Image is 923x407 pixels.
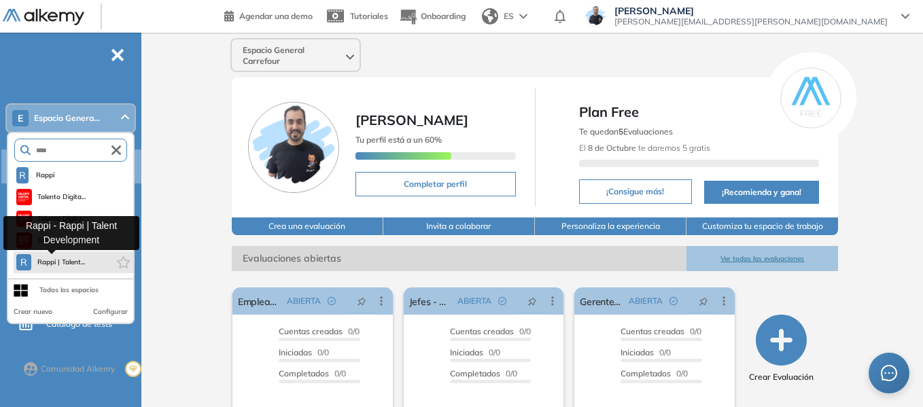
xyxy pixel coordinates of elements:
span: Iniciadas [279,347,312,357]
a: Gerentes - Modelo de Liderazgo 4C [580,287,623,315]
span: pushpin [699,296,708,306]
a: Agendar una demo [224,7,313,23]
button: Crear Evaluación [749,315,814,383]
span: 0/0 [450,347,500,357]
div: Rappi - Rappi | Talent Development [3,216,139,250]
img: Logo [3,9,84,26]
button: Onboarding [399,2,466,31]
button: Configurar [93,306,128,317]
button: Ver todas las evaluaciones [686,246,838,271]
span: [PERSON_NAME] [355,111,468,128]
span: ABIERTA [287,295,321,307]
span: 0/0 [450,326,531,336]
a: Empleados - Modelo de Liderazgo 4C [238,287,281,315]
span: message [881,365,897,381]
span: Te quedan Evaluaciones [579,126,673,137]
button: pushpin [689,290,718,312]
span: ABIERTA [457,295,491,307]
span: Cuentas creadas [279,326,343,336]
img: arrow [519,14,527,19]
span: Completados [621,368,671,378]
span: Rappi | Talent... [37,257,86,268]
span: Plan Free [579,102,820,122]
span: Agendar una demo [239,11,313,21]
span: check-circle [669,297,678,305]
button: Personaliza la experiencia [535,217,686,235]
button: Customiza tu espacio de trabajo [686,217,838,235]
span: Onboarding [421,11,466,21]
span: 0/0 [621,368,688,378]
div: Todos los espacios [39,285,99,296]
button: Crea una evaluación [232,217,383,235]
span: Tutoriales [350,11,388,21]
img: Foto de perfil [248,102,339,193]
span: 0/0 [621,347,671,357]
button: pushpin [347,290,377,312]
span: 0/0 [279,368,346,378]
span: Rappi [34,170,56,181]
button: ¡Recomienda y gana! [704,181,820,204]
a: Jefes - Modelo de Liderazgo 4C [409,287,453,315]
span: check-circle [498,297,506,305]
span: Crear Evaluación [749,371,814,383]
span: Espacio General Carrefour [243,45,343,67]
span: 0/0 [621,326,701,336]
span: Iniciadas [450,347,483,357]
b: 8 de Octubre [588,143,636,153]
span: pushpin [527,296,537,306]
b: 5 [619,126,623,137]
span: Talento Digita... [37,192,86,202]
span: El te daremos 5 gratis [579,143,710,153]
span: Tu perfil está a un 60% [355,135,442,145]
button: Completar perfil [355,172,516,196]
span: R [20,257,27,268]
span: ABIERTA [629,295,663,307]
span: Evaluaciones abiertas [232,246,686,271]
button: pushpin [517,290,547,312]
span: Cuentas creadas [450,326,514,336]
span: Completados [279,368,329,378]
span: Catálogo de tests [46,318,112,330]
span: [PERSON_NAME] [614,5,888,16]
span: ES [504,10,514,22]
button: Invita a colaborar [383,217,535,235]
span: Iniciadas [621,347,654,357]
span: 0/0 [279,326,360,336]
span: E [18,113,23,124]
button: Crear nuevo [14,306,52,317]
button: ¡Consigue más! [579,179,692,204]
span: Cuentas creadas [621,326,684,336]
span: pushpin [357,296,366,306]
span: [PERSON_NAME][EMAIL_ADDRESS][PERSON_NAME][DOMAIN_NAME] [614,16,888,27]
span: R [19,170,26,181]
span: 0/0 [279,347,329,357]
span: Espacio Genera... [34,113,100,124]
img: https://assets.alkemy.org/workspaces/620/d203e0be-08f6-444b-9eae-a92d815a506f.png [18,192,29,202]
span: Completados [450,368,500,378]
span: 0/0 [450,368,517,378]
img: world [482,8,498,24]
span: check-circle [328,297,336,305]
